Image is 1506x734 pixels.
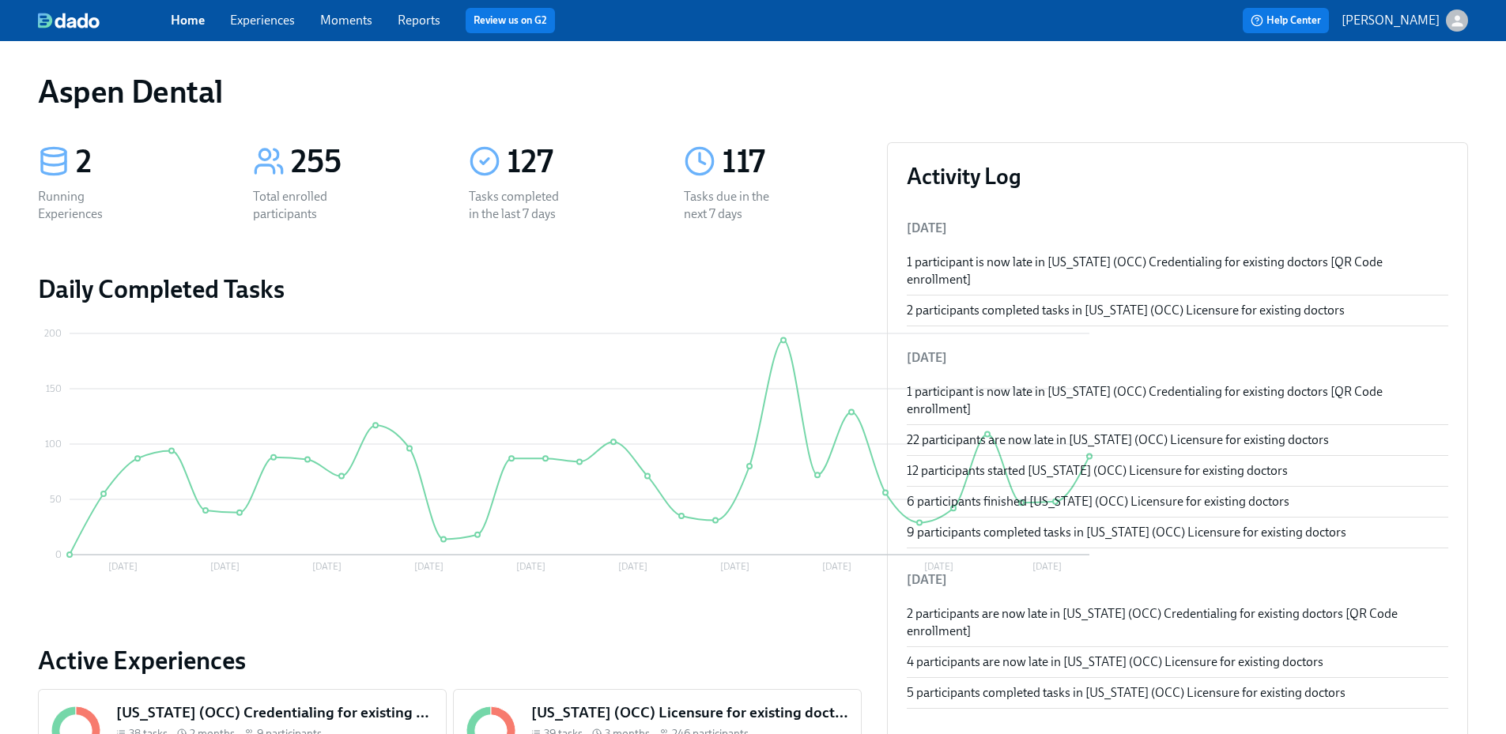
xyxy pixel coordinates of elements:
[50,494,62,505] tspan: 50
[398,13,440,28] a: Reports
[108,561,138,572] tspan: [DATE]
[516,561,545,572] tspan: [DATE]
[907,561,1448,599] li: [DATE]
[907,653,1448,671] div: 4 participants are now late in [US_STATE] (OCC) Licensure for existing doctors
[38,188,139,223] div: Running Experiences
[722,142,861,182] div: 117
[822,561,851,572] tspan: [DATE]
[907,524,1448,541] div: 9 participants completed tasks in [US_STATE] (OCC) Licensure for existing doctors
[44,328,62,339] tspan: 200
[414,561,443,572] tspan: [DATE]
[291,142,430,182] div: 255
[466,8,555,33] button: Review us on G2
[116,702,433,723] h5: [US_STATE] (OCC) Credentialing for existing doctors [QR Code enrollment]
[469,188,570,223] div: Tasks completed in the last 7 days
[253,188,354,223] div: Total enrolled participants
[1342,9,1468,32] button: [PERSON_NAME]
[45,439,62,450] tspan: 100
[907,302,1448,319] div: 2 participants completed tasks in [US_STATE] (OCC) Licensure for existing doctors
[38,273,862,305] h2: Daily Completed Tasks
[38,13,100,28] img: dado
[76,142,215,182] div: 2
[1342,12,1440,29] p: [PERSON_NAME]
[907,339,1448,377] li: [DATE]
[907,220,947,235] span: [DATE]
[907,605,1448,640] div: 2 participants are now late in [US_STATE] (OCC) Credentialing for existing doctors [QR Code enrol...
[907,254,1448,288] div: 1 participant is now late in [US_STATE] (OCC) Credentialing for existing doctors [QR Code enrollm...
[907,431,1448,449] div: 22 participants are now late in [US_STATE] (OCC) Licensure for existing doctors
[171,13,205,28] a: Home
[38,13,171,28] a: dado
[230,13,295,28] a: Experiences
[474,13,547,28] a: Review us on G2
[320,13,372,28] a: Moments
[684,188,785,223] div: Tasks due in the next 7 days
[618,561,647,572] tspan: [DATE]
[210,561,240,572] tspan: [DATE]
[907,462,1448,480] div: 12 participants started [US_STATE] (OCC) Licensure for existing doctors
[531,702,848,723] h5: [US_STATE] (OCC) Licensure for existing doctors
[312,561,342,572] tspan: [DATE]
[907,383,1448,418] div: 1 participant is now late in [US_STATE] (OCC) Credentialing for existing doctors [QR Code enrollm...
[907,493,1448,510] div: 6 participants finished [US_STATE] (OCC) Licensure for existing doctors
[720,561,749,572] tspan: [DATE]
[55,549,62,560] tspan: 0
[46,383,62,394] tspan: 150
[38,73,222,111] h1: Aspen Dental
[38,645,862,676] a: Active Experiences
[507,142,646,182] div: 127
[1243,8,1329,33] button: Help Center
[1251,13,1321,28] span: Help Center
[907,684,1448,702] div: 5 participants completed tasks in [US_STATE] (OCC) Licensure for existing doctors
[907,162,1448,190] h3: Activity Log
